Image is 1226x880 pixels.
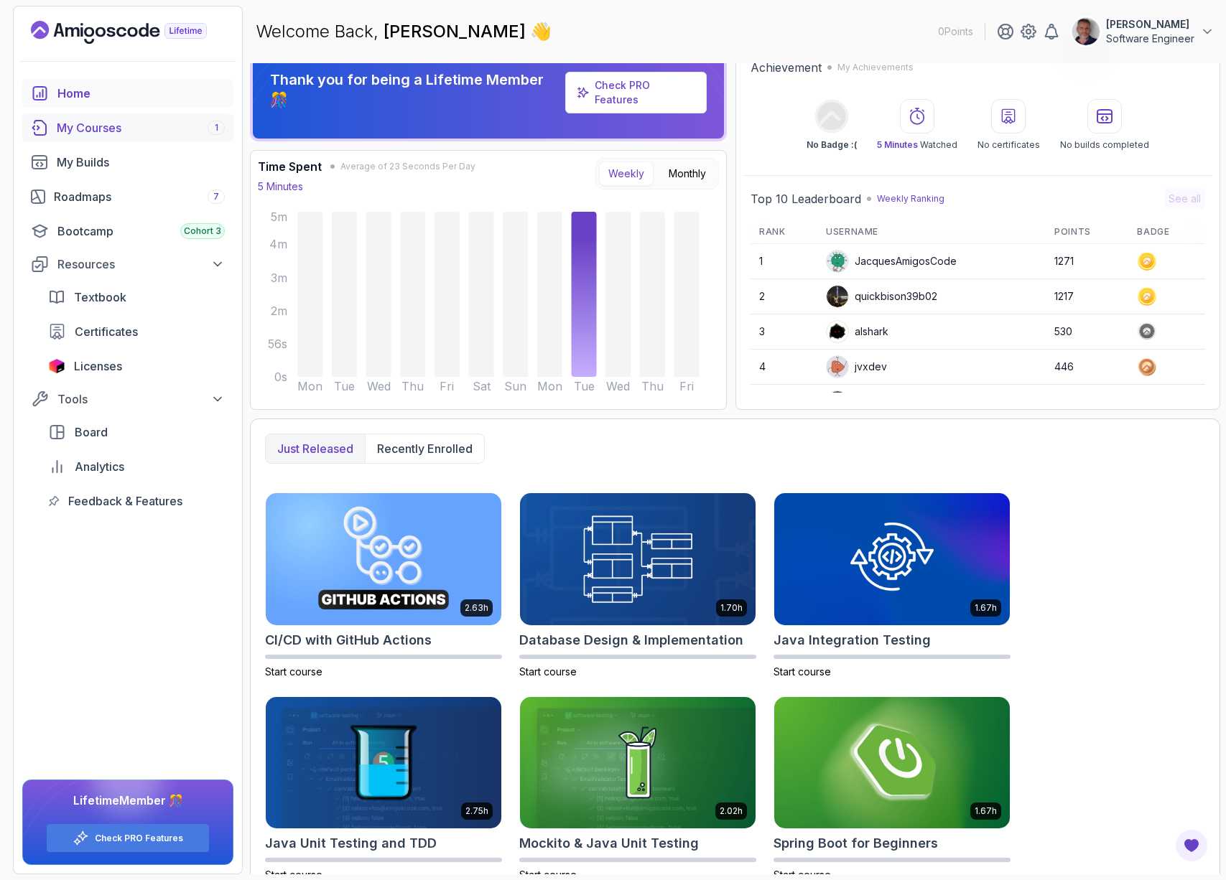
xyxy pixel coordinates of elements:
[826,250,957,273] div: JacquesAmigosCode
[520,697,756,829] img: Mockito & Java Unit Testing card
[277,440,353,457] p: Just released
[57,85,225,102] div: Home
[74,289,126,306] span: Textbook
[1106,32,1194,46] p: Software Engineer
[1046,220,1128,244] th: Points
[807,139,857,151] p: No Badge :(
[31,21,240,44] a: Landing page
[269,238,287,251] tspan: 4m
[266,697,501,829] img: Java Unit Testing and TDD card
[22,386,233,412] button: Tools
[679,380,694,393] tspan: Fri
[1106,17,1194,32] p: [PERSON_NAME]
[465,602,488,614] p: 2.63h
[595,79,650,106] a: Check PRO Features
[40,418,233,446] a: board
[54,188,225,205] div: Roadmaps
[265,665,322,678] span: Start course
[606,380,630,393] tspan: Wed
[22,217,233,245] a: bootcamp
[271,210,287,224] tspan: 5m
[1046,385,1128,420] td: 433
[751,385,817,420] td: 5
[274,370,287,384] tspan: 0s
[817,220,1046,244] th: Username
[40,452,233,481] a: analytics
[720,805,743,817] p: 2.02h
[977,139,1040,151] p: No certificates
[271,271,287,285] tspan: 3m
[265,492,502,679] a: CI/CD with GitHub Actions card2.63hCI/CD with GitHub ActionsStart course
[75,323,138,340] span: Certificates
[271,304,287,318] tspan: 2m
[266,434,365,463] button: Just released
[1072,18,1100,45] img: user profile image
[659,162,715,186] button: Monthly
[751,190,861,207] h2: Top 10 Leaderboard
[270,70,559,110] p: Thank you for being a Lifetime Member 🎊
[826,285,937,308] div: quickbison39b02
[519,833,699,853] h2: Mockito & Java Unit Testing
[565,72,707,113] a: Check PRO Features
[1060,139,1149,151] p: No builds completed
[826,390,907,413] div: Apply5489
[75,423,108,441] span: Board
[837,62,914,73] p: My Achievements
[57,390,225,408] div: Tools
[938,24,973,39] p: 0 Points
[1072,17,1215,46] button: user profile image[PERSON_NAME]Software Engineer
[504,380,526,393] tspan: Sun
[720,602,743,614] p: 1.70h
[826,355,887,378] div: jvxdev
[266,493,501,625] img: CI/CD with GitHub Actions card
[213,191,219,202] span: 7
[265,833,437,853] h2: Java Unit Testing and TDD
[465,805,488,817] p: 2.75h
[367,380,391,393] tspan: Wed
[401,380,424,393] tspan: Thu
[48,359,65,373] img: jetbrains icon
[877,139,957,151] p: Watched
[599,162,654,186] button: Weekly
[57,223,225,240] div: Bootcamp
[537,380,562,393] tspan: Mon
[751,350,817,385] td: 4
[827,286,848,307] img: user profile image
[774,493,1010,625] img: Java Integration Testing card
[1046,279,1128,314] td: 1217
[258,179,303,194] p: 5 Minutes
[774,630,931,650] h2: Java Integration Testing
[827,356,848,378] img: default monster avatar
[384,21,530,42] span: [PERSON_NAME]
[751,244,817,279] td: 1
[22,251,233,277] button: Resources
[184,225,221,237] span: Cohort 3
[519,665,577,678] span: Start course
[1174,828,1209,863] button: Open Feedback Button
[1046,314,1128,350] td: 530
[256,20,552,43] p: Welcome Back,
[519,492,756,679] a: Database Design & Implementation card1.70hDatabase Design & ImplementationStart course
[57,154,225,171] div: My Builds
[22,79,233,108] a: home
[57,256,225,273] div: Resources
[75,458,124,475] span: Analytics
[877,139,918,150] span: 5 Minutes
[774,697,1010,829] img: Spring Boot for Beginners card
[774,833,938,853] h2: Spring Boot for Beginners
[641,380,664,393] tspan: Thu
[1128,220,1205,244] th: Badge
[258,158,322,175] h3: Time Spent
[40,283,233,312] a: textbook
[520,493,756,625] img: Database Design & Implementation card
[40,487,233,515] a: feedback
[1046,350,1128,385] td: 446
[40,317,233,346] a: certificates
[365,434,484,463] button: Recently enrolled
[827,391,848,413] img: user profile image
[827,251,848,272] img: default monster avatar
[22,182,233,211] a: roadmaps
[473,380,491,393] tspan: Sat
[751,314,817,350] td: 3
[334,380,355,393] tspan: Tue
